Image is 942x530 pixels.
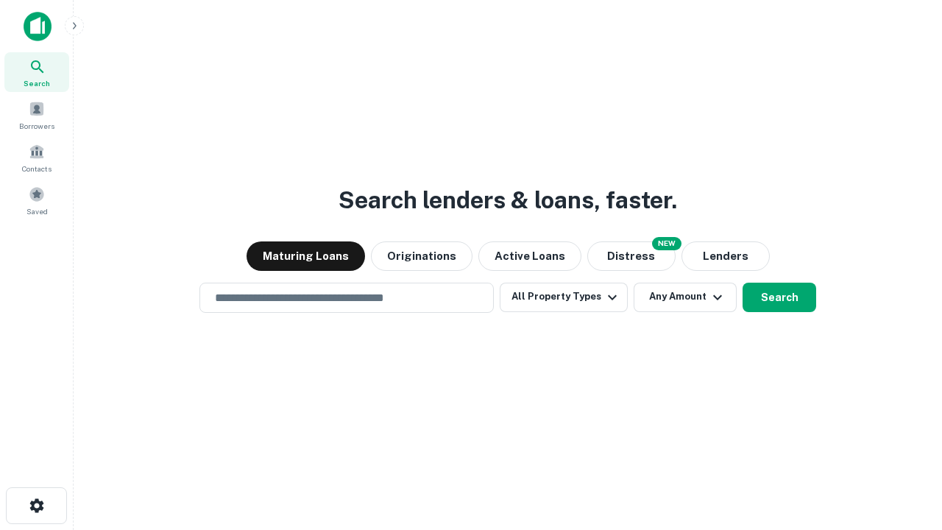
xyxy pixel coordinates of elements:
span: Search [24,77,50,89]
button: Active Loans [478,241,581,271]
a: Search [4,52,69,92]
button: Search [743,283,816,312]
img: capitalize-icon.png [24,12,52,41]
span: Contacts [22,163,52,174]
button: All Property Types [500,283,628,312]
h3: Search lenders & loans, faster. [339,183,677,218]
a: Saved [4,180,69,220]
button: Lenders [681,241,770,271]
div: NEW [652,237,681,250]
button: Any Amount [634,283,737,312]
span: Saved [26,205,48,217]
iframe: Chat Widget [868,412,942,483]
a: Borrowers [4,95,69,135]
button: Maturing Loans [247,241,365,271]
span: Borrowers [19,120,54,132]
button: Originations [371,241,472,271]
button: Search distressed loans with lien and other non-mortgage details. [587,241,676,271]
a: Contacts [4,138,69,177]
